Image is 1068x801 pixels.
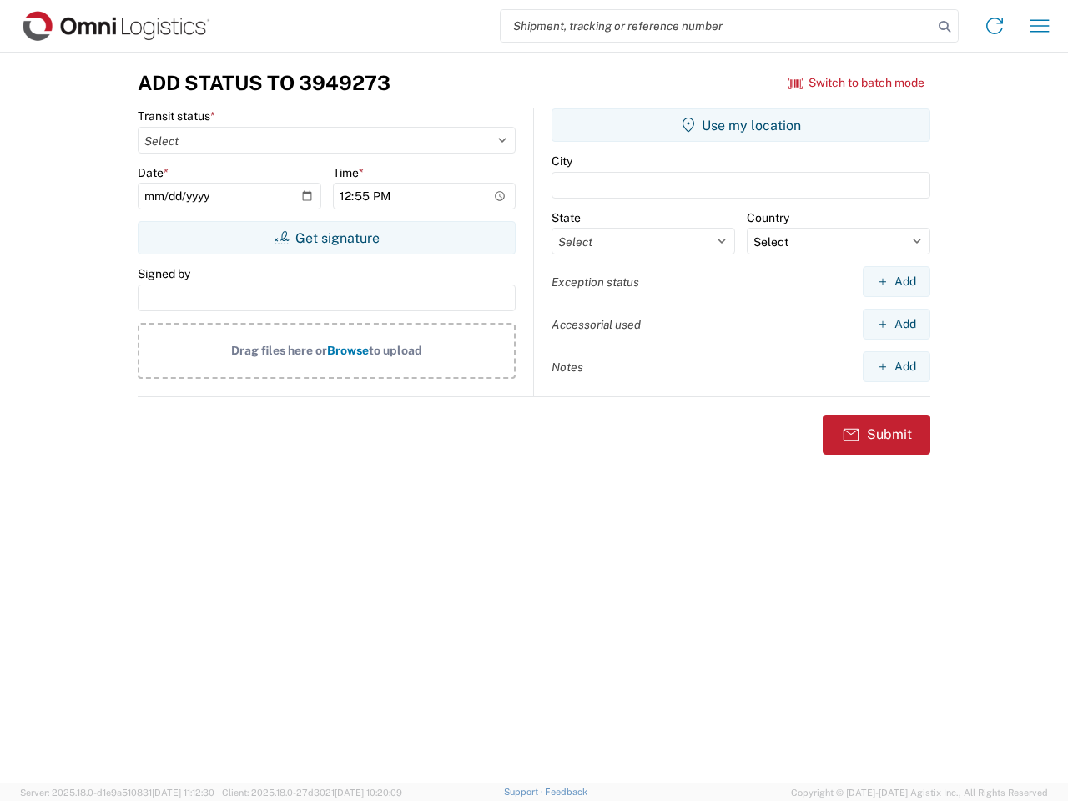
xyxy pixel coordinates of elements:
[369,344,422,357] span: to upload
[138,266,190,281] label: Signed by
[545,787,587,797] a: Feedback
[231,344,327,357] span: Drag files here or
[747,210,789,225] label: Country
[863,309,930,340] button: Add
[788,69,924,97] button: Switch to batch mode
[138,221,516,254] button: Get signature
[222,788,402,798] span: Client: 2025.18.0-27d3021
[552,210,581,225] label: State
[552,154,572,169] label: City
[863,266,930,297] button: Add
[863,351,930,382] button: Add
[552,275,639,290] label: Exception status
[552,317,641,332] label: Accessorial used
[327,344,369,357] span: Browse
[333,165,364,180] label: Time
[138,165,169,180] label: Date
[501,10,933,42] input: Shipment, tracking or reference number
[138,108,215,123] label: Transit status
[20,788,214,798] span: Server: 2025.18.0-d1e9a510831
[504,787,546,797] a: Support
[823,415,930,455] button: Submit
[791,785,1048,800] span: Copyright © [DATE]-[DATE] Agistix Inc., All Rights Reserved
[152,788,214,798] span: [DATE] 11:12:30
[552,360,583,375] label: Notes
[335,788,402,798] span: [DATE] 10:20:09
[138,71,390,95] h3: Add Status to 3949273
[552,108,930,142] button: Use my location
